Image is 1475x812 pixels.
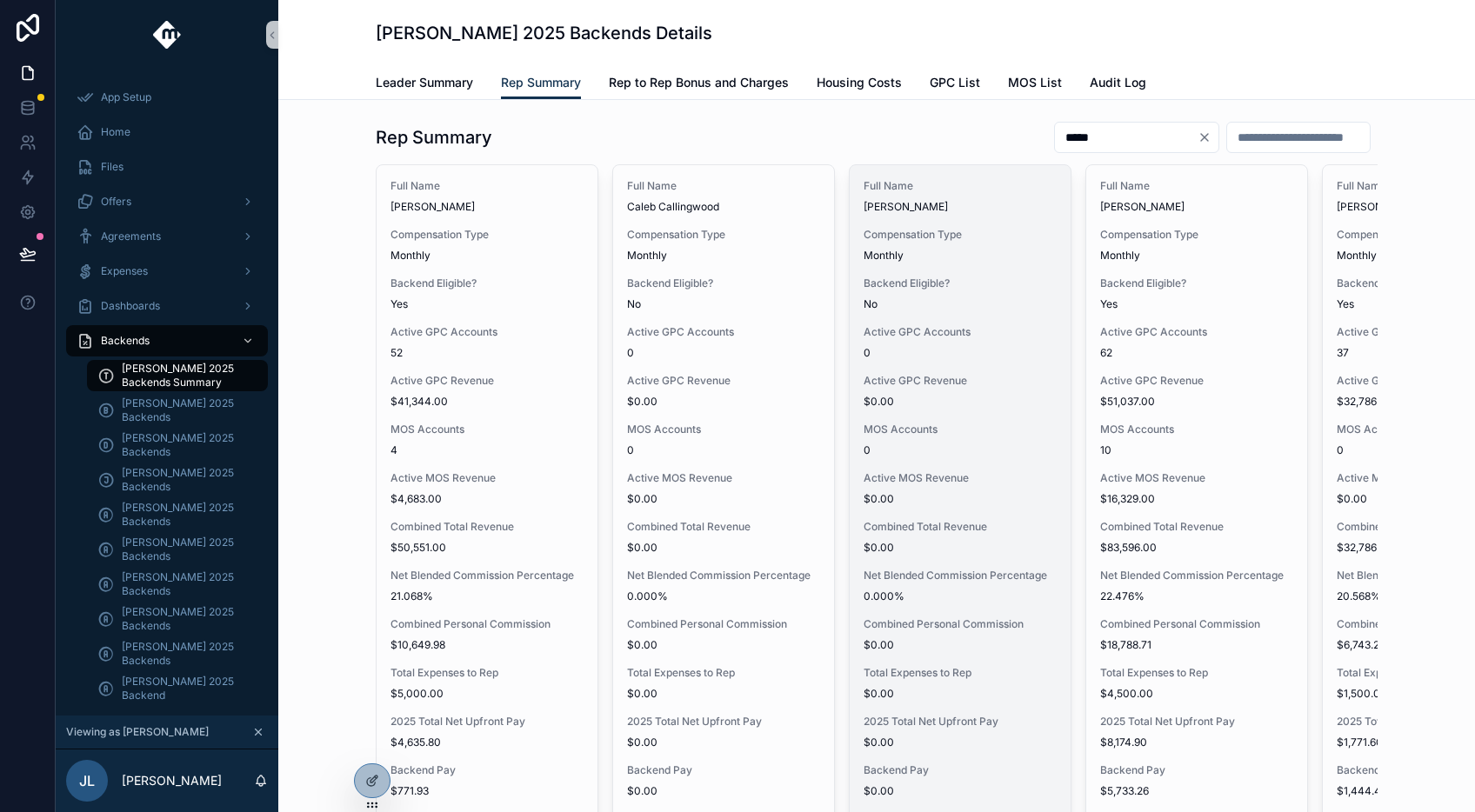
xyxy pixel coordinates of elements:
[390,297,584,311] span: Yes
[864,666,1057,680] span: Total Expenses to Rep
[864,276,1057,290] span: Backend Eligible?
[390,374,584,388] span: Active GPC Revenue
[1100,541,1293,555] span: $83,596.00
[1100,763,1293,777] span: Backend Pay
[101,125,130,139] span: Home
[56,70,278,715] div: scrollable content
[390,346,584,360] span: 52
[1100,687,1293,701] span: $4,500.00
[376,21,712,45] h1: [PERSON_NAME] 2025 Backends Details
[864,228,1057,242] span: Compensation Type
[376,125,492,150] h1: Rep Summary
[864,520,1057,534] span: Combined Total Revenue
[627,492,820,506] span: $0.00
[864,735,1057,749] span: $0.00
[864,541,1057,555] span: $0.00
[390,763,584,777] span: Backend Pay
[627,297,820,311] span: No
[79,770,95,791] span: JL
[1100,492,1293,506] span: $16,329.00
[1100,471,1293,485] span: Active MOS Revenue
[122,640,250,668] span: [PERSON_NAME] 2025 Backends
[122,396,250,424] span: [PERSON_NAME] 2025 Backends
[1100,395,1293,409] span: $51,037.00
[627,589,820,603] span: 0.000%
[627,638,820,652] span: $0.00
[1100,423,1293,436] span: MOS Accounts
[390,569,584,582] span: Net Blended Commission Percentage
[864,471,1057,485] span: Active MOS Revenue
[609,67,789,102] a: Rep to Rep Bonus and Charges
[1100,617,1293,631] span: Combined Personal Commission
[864,589,1057,603] span: 0.000%
[122,675,250,702] span: [PERSON_NAME] 2025 Backend
[390,589,584,603] span: 21.068%
[101,195,131,209] span: Offers
[627,200,820,214] span: Caleb Callingwood
[864,325,1057,339] span: Active GPC Accounts
[1100,374,1293,388] span: Active GPC Revenue
[66,116,268,148] a: Home
[627,784,820,798] span: $0.00
[153,21,182,49] img: App logo
[390,276,584,290] span: Backend Eligible?
[87,638,268,669] a: [PERSON_NAME] 2025 Backends
[864,638,1057,652] span: $0.00
[66,82,268,113] a: App Setup
[66,186,268,217] a: Offers
[122,501,250,529] span: [PERSON_NAME] 2025 Backends
[864,617,1057,631] span: Combined Personal Commission
[627,325,820,339] span: Active GPC Accounts
[390,200,584,214] span: [PERSON_NAME]
[627,249,820,263] span: Monthly
[864,492,1057,506] span: $0.00
[864,443,1057,457] span: 0
[66,256,268,287] a: Expenses
[390,520,584,534] span: Combined Total Revenue
[390,325,584,339] span: Active GPC Accounts
[1008,67,1062,102] a: MOS List
[627,374,820,388] span: Active GPC Revenue
[390,638,584,652] span: $10,649.98
[390,443,584,457] span: 4
[627,471,820,485] span: Active MOS Revenue
[101,299,160,313] span: Dashboards
[87,429,268,461] a: [PERSON_NAME] 2025 Backends
[501,74,581,91] span: Rep Summary
[864,346,1057,360] span: 0
[87,395,268,426] a: [PERSON_NAME] 2025 Backends
[1100,735,1293,749] span: $8,174.90
[376,74,473,91] span: Leader Summary
[87,360,268,391] a: [PERSON_NAME] 2025 Backends Summary
[627,569,820,582] span: Net Blended Commission Percentage
[1100,638,1293,652] span: $18,788.71
[1100,346,1293,360] span: 62
[627,520,820,534] span: Combined Total Revenue
[1100,297,1293,311] span: Yes
[390,395,584,409] span: $41,344.00
[864,179,1057,193] span: Full Name
[122,772,222,789] p: [PERSON_NAME]
[1008,74,1062,91] span: MOS List
[1100,443,1293,457] span: 10
[609,74,789,91] span: Rep to Rep Bonus and Charges
[1100,666,1293,680] span: Total Expenses to Rep
[122,466,250,494] span: [PERSON_NAME] 2025 Backends
[627,179,820,193] span: Full Name
[1100,784,1293,798] span: $5,733.26
[627,346,820,360] span: 0
[627,276,820,290] span: Backend Eligible?
[1100,569,1293,582] span: Net Blended Commission Percentage
[864,763,1057,777] span: Backend Pay
[390,541,584,555] span: $50,551.00
[87,464,268,496] a: [PERSON_NAME] 2025 Backends
[627,423,820,436] span: MOS Accounts
[1100,715,1293,729] span: 2025 Total Net Upfront Pay
[1100,325,1293,339] span: Active GPC Accounts
[864,249,1057,263] span: Monthly
[1100,589,1293,603] span: 22.476%
[66,290,268,322] a: Dashboards
[627,443,820,457] span: 0
[390,715,584,729] span: 2025 Total Net Upfront Pay
[627,666,820,680] span: Total Expenses to Rep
